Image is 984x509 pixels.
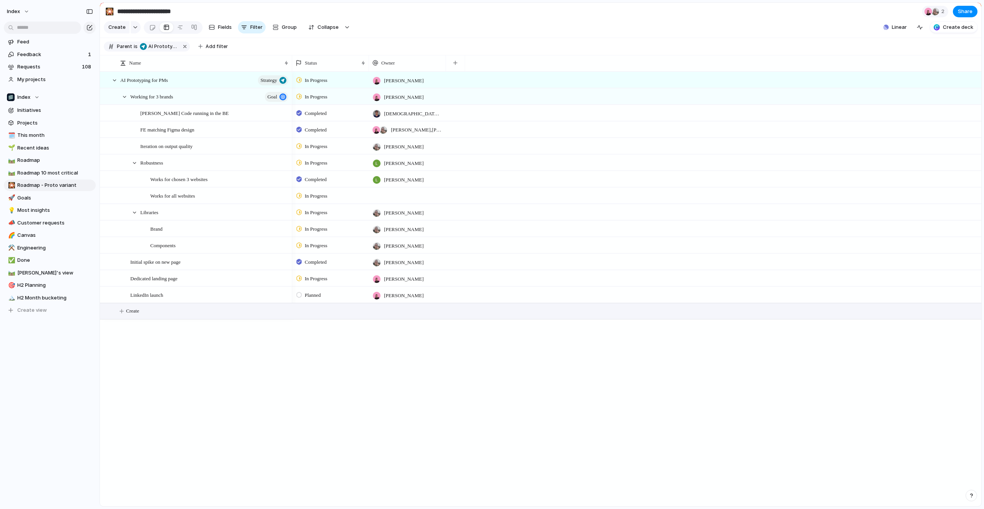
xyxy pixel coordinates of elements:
div: ✅Done [4,254,96,266]
span: Roadmap [17,156,93,164]
div: 📣 [8,218,13,227]
span: Goal [268,91,277,102]
a: Feedback1 [4,49,96,60]
span: In Progress [305,225,327,233]
span: [PERSON_NAME] [384,226,424,233]
button: Create [104,21,130,33]
button: ⚒️ [7,244,15,252]
span: Feed [17,38,93,46]
span: Roadmap 10 most critical [17,169,93,177]
span: Requests [17,63,80,71]
span: Completed [305,176,327,183]
div: 🚀 [8,193,13,202]
span: Name [129,59,141,67]
span: [DEMOGRAPHIC_DATA][PERSON_NAME] [384,110,442,118]
a: 🌱Recent ideas [4,142,96,154]
a: My projects [4,74,96,85]
span: [PERSON_NAME] [384,292,424,299]
span: Strategy [261,75,277,86]
span: is [134,43,138,50]
div: 🏔️H2 Month bucketing [4,292,96,304]
span: Create [126,307,139,315]
span: Robustness [140,158,163,167]
a: 🗓️This month [4,130,96,141]
a: Projects [4,117,96,129]
span: AI Prototyping for PMs [120,75,168,84]
a: 🌈Canvas [4,230,96,241]
button: Index [3,5,33,18]
button: 🏔️ [7,294,15,302]
button: 🛤️ [7,169,15,177]
div: 🏔️ [8,293,13,302]
span: 2 [941,8,947,15]
div: 🛤️Roadmap [4,155,96,166]
span: Goals [17,194,93,202]
button: Strategy [258,75,288,85]
div: 🎇 [105,6,114,17]
a: 📣Customer requests [4,217,96,229]
a: Feed [4,36,96,48]
div: 💡 [8,206,13,215]
span: In Progress [305,77,327,84]
span: In Progress [305,209,327,216]
a: Requests108 [4,61,96,73]
span: Done [17,256,93,264]
span: [PERSON_NAME] [384,259,424,266]
span: Completed [305,126,327,134]
span: H2 Month bucketing [17,294,93,302]
a: 🎯H2 Planning [4,279,96,291]
span: 1 [88,51,93,58]
a: 🛤️Roadmap 10 most critical [4,167,96,179]
button: Group [269,21,301,33]
span: Dedicated landing page [130,274,178,283]
span: Share [958,8,972,15]
button: Linear [880,22,910,33]
button: 🛤️ [7,156,15,164]
span: Recent ideas [17,144,93,152]
div: 🌈 [8,231,13,240]
button: 🚀 [7,194,15,202]
div: ✅ [8,256,13,265]
button: Goal [265,92,288,102]
button: 📣 [7,219,15,227]
span: Owner [381,59,395,67]
span: Fields [218,23,232,31]
span: [PERSON_NAME] , [PERSON_NAME] [391,126,442,134]
span: Iteration on output quality [140,141,193,150]
span: My projects [17,76,93,83]
button: Create view [4,304,96,316]
div: 🗓️ [8,131,13,140]
a: 💡Most insights [4,205,96,216]
span: In Progress [305,275,327,283]
button: 🗓️ [7,131,15,139]
span: [PERSON_NAME] [384,242,424,250]
span: In Progress [305,93,327,101]
span: Working for 3 brands [130,92,173,101]
span: Add filter [206,43,228,50]
span: AI Prototyping for PMs [148,43,178,50]
span: This month [17,131,93,139]
span: Completed [305,110,327,117]
span: In Progress [305,143,327,150]
span: Parent [117,43,132,50]
span: In Progress [305,242,327,250]
span: Brand [150,224,163,233]
a: 🛤️[PERSON_NAME]'s view [4,267,96,279]
button: Fields [206,21,235,33]
span: AI Prototyping for PMs [140,43,178,50]
span: Libraries [140,208,158,216]
button: Create deck [930,22,977,33]
button: ✅ [7,256,15,264]
span: [PERSON_NAME] [384,143,424,151]
span: Create deck [943,23,973,31]
span: [PERSON_NAME] [384,93,424,101]
a: ⚒️Engineering [4,242,96,254]
div: 🎇 [8,181,13,190]
button: Share [953,6,977,17]
span: Filter [250,23,263,31]
button: Add filter [194,41,233,52]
